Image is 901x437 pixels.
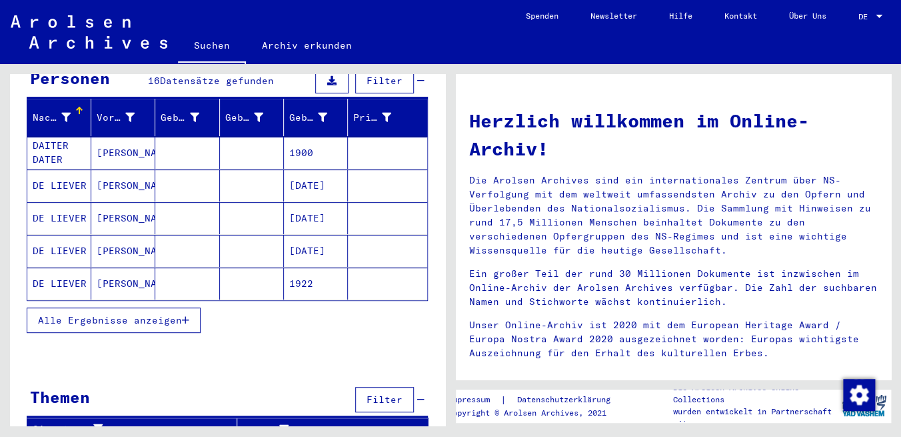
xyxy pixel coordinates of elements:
mat-cell: DE LIEVER [27,268,91,300]
mat-cell: DE LIEVER [27,169,91,201]
mat-header-cell: Prisoner # [348,99,427,136]
a: Suchen [178,29,246,64]
span: DE [858,12,873,21]
p: Unser Online-Archiv ist 2020 mit dem European Heritage Award / Europa Nostra Award 2020 ausgezeic... [469,318,878,360]
div: Vorname [97,111,135,125]
div: Signature [33,422,220,436]
a: Archiv erkunden [246,29,368,61]
div: | [448,393,626,407]
mat-cell: [PERSON_NAME] [91,169,155,201]
div: Personen [30,66,110,90]
mat-header-cell: Geburtsname [155,99,219,136]
span: Alle Ergebnisse anzeigen [38,314,182,326]
mat-cell: [DATE] [284,169,348,201]
mat-cell: 1900 [284,137,348,169]
mat-header-cell: Geburtsdatum [284,99,348,136]
span: Filter [367,75,403,87]
div: Nachname [33,107,91,128]
div: Themen [30,385,90,409]
p: Copyright © Arolsen Archives, 2021 [448,407,626,419]
h1: Herzlich willkommen im Online-Archiv! [469,107,878,163]
span: Datensätze gefunden [160,75,274,87]
img: yv_logo.png [839,389,889,422]
div: Geburt‏ [225,107,283,128]
div: Geburt‏ [225,111,263,125]
div: Vorname [97,107,155,128]
div: Prisoner # [353,107,411,128]
p: Die Arolsen Archives Online-Collections [672,382,836,406]
button: Filter [355,68,414,93]
div: Nachname [33,111,71,125]
button: Alle Ergebnisse anzeigen [27,308,201,333]
span: Filter [367,394,403,406]
mat-cell: [PERSON_NAME] [91,137,155,169]
img: Zustimmung ändern [843,379,875,411]
a: Datenschutzerklärung [506,393,626,407]
span: 16 [148,75,160,87]
a: Impressum [448,393,500,407]
mat-cell: [PERSON_NAME] [91,202,155,234]
button: Filter [355,387,414,412]
p: wurden entwickelt in Partnerschaft mit [672,406,836,430]
div: Geburtsname [161,107,219,128]
mat-header-cell: Vorname [91,99,155,136]
mat-cell: 1922 [284,268,348,300]
mat-header-cell: Geburt‏ [220,99,284,136]
mat-cell: [PERSON_NAME] [91,235,155,267]
mat-cell: [PERSON_NAME] [91,268,155,300]
p: Die Arolsen Archives sind ein internationales Zentrum über NS-Verfolgung mit dem weltweit umfasse... [469,173,878,258]
mat-cell: [DATE] [284,202,348,234]
mat-cell: DE LIEVER [27,235,91,267]
img: Arolsen_neg.svg [11,15,167,49]
p: Ein großer Teil der rund 30 Millionen Dokumente ist inzwischen im Online-Archiv der Arolsen Archi... [469,267,878,309]
div: Geburtsname [161,111,199,125]
mat-cell: DE LIEVER [27,202,91,234]
div: Titel [243,423,395,437]
div: Geburtsdatum [289,107,347,128]
mat-cell: [DATE] [284,235,348,267]
div: Prisoner # [353,111,391,125]
mat-cell: DAITER DATER [27,137,91,169]
mat-header-cell: Nachname [27,99,91,136]
div: Geburtsdatum [289,111,327,125]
